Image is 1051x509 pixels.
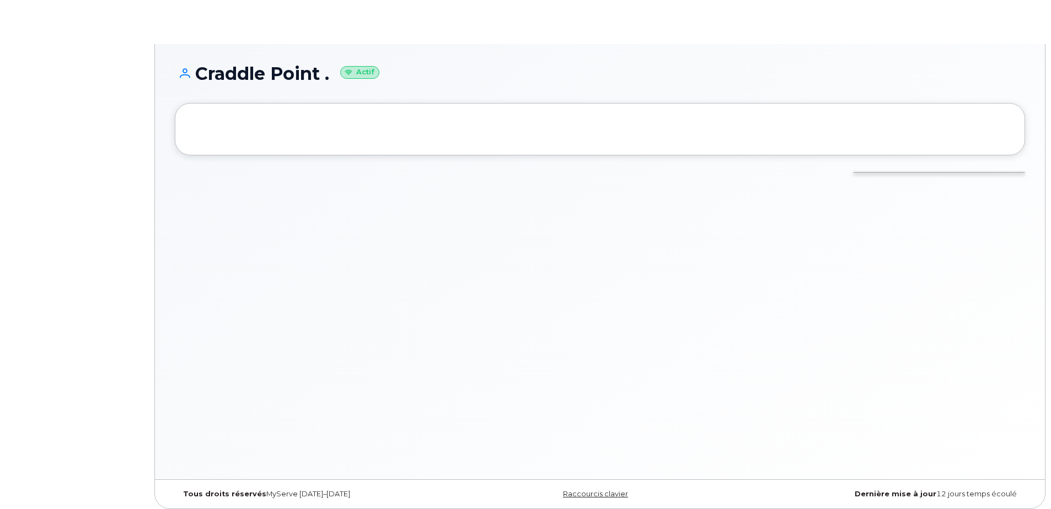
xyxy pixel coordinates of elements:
strong: Dernière mise à jour [855,490,936,498]
h1: Craddle Point . [175,64,1025,83]
div: 12 jours temps écoulé [742,490,1025,499]
small: Actif [340,66,379,79]
div: MyServe [DATE]–[DATE] [175,490,458,499]
a: Raccourcis clavier [563,490,628,498]
strong: Tous droits réservés [183,490,266,498]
